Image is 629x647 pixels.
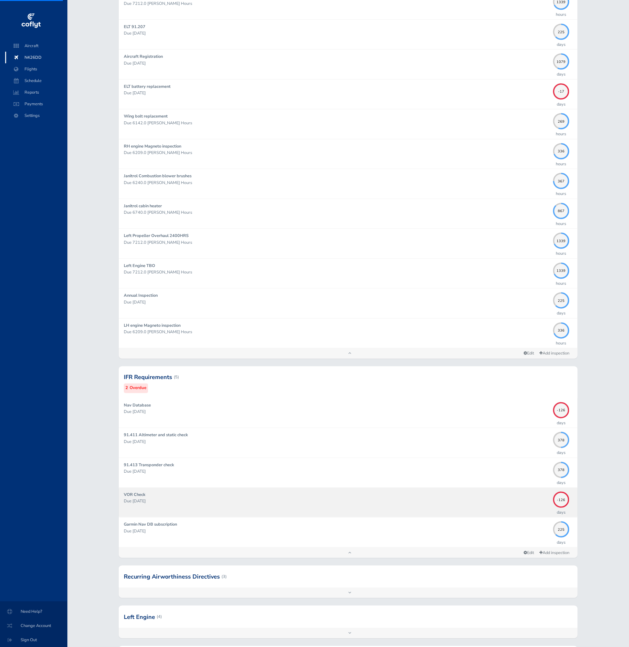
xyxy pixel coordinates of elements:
p: days [556,101,565,108]
a: Garmin Nav DB subscription Due [DATE] 225days [119,517,577,547]
span: 269 [553,118,569,122]
a: Janitrol cabin heater Due 6740.0 [PERSON_NAME] Hours 867hours [119,199,577,228]
p: hours [556,250,566,257]
p: Due [DATE] [124,299,550,305]
a: ELT battery replacement Due [DATE] -17days [119,79,577,109]
p: hours [556,131,566,137]
p: Due [DATE] [124,528,550,534]
a: Edit [521,349,536,358]
strong: Janitrol Combustion blower brushes [124,173,192,179]
p: Due [DATE] [124,30,550,36]
span: 1079 [553,59,569,62]
small: Overdue [130,385,146,391]
a: Wing bolt replacement Due 6142.0 [PERSON_NAME] Hours 269hours [119,109,577,139]
span: 336 [553,328,569,331]
span: 867 [553,208,569,212]
a: RH engine Magneto inspection Due 6209.0 [PERSON_NAME] Hours 336hours [119,139,577,169]
p: Due 6209.0 [PERSON_NAME] Hours [124,329,550,335]
span: -126 [553,407,569,411]
p: Due 7212.0 [PERSON_NAME] Hours [124,239,550,246]
strong: Wing bolt replacement [124,113,168,119]
span: 378 [553,437,569,441]
span: 378 [553,467,569,471]
span: 225 [553,29,569,33]
strong: Aircraft Registration [124,54,163,59]
span: Edit [524,350,534,356]
strong: ELT battery replacement [124,84,171,89]
span: Sign Out [8,634,59,646]
p: hours [556,340,566,346]
span: 1339 [553,238,569,241]
span: -17 [553,89,569,92]
a: Nav Database Due [DATE] -126days [119,398,577,427]
span: Flights [12,63,61,75]
p: hours [556,280,566,287]
p: days [556,71,565,77]
a: 91.411 Altimeter and static check Due [DATE] 378days [119,428,577,457]
a: Left Propeller Overhaul 2400HRS Due 7212.0 [PERSON_NAME] Hours 1339hours [119,229,577,258]
p: Due 6240.0 [PERSON_NAME] Hours [124,180,550,186]
a: Annual Inspection Due [DATE] 225days [119,288,577,318]
span: Aircraft [12,40,61,52]
p: Due [DATE] [124,468,550,475]
p: Due 7212.0 [PERSON_NAME] Hours [124,0,550,7]
span: Schedule [12,75,61,87]
strong: 91.411 Altimeter and static check [124,432,188,438]
strong: LH engine Magneto inspection [124,323,181,328]
p: days [556,449,565,456]
strong: Garmin Nav DB subscription [124,521,177,527]
p: hours [556,11,566,18]
strong: Left Propeller Overhaul 2400HRS [124,233,189,239]
p: Due [DATE] [124,498,550,504]
p: Due 6142.0 [PERSON_NAME] Hours [124,120,550,126]
p: Due [DATE] [124,90,550,96]
p: days [556,310,565,316]
p: days [556,539,565,545]
strong: VOR Check [124,492,145,498]
a: Add inspection [536,548,572,557]
span: -126 [553,497,569,500]
p: hours [556,161,566,167]
img: coflyt logo [20,11,42,31]
p: Due 6209.0 [PERSON_NAME] Hours [124,149,550,156]
strong: RH engine Magneto inspection [124,143,181,149]
p: days [556,420,565,426]
strong: Annual Inspection [124,293,158,298]
strong: Nav Database [124,402,151,408]
span: 367 [553,178,569,182]
a: Janitrol Combustion blower brushes Due 6240.0 [PERSON_NAME] Hours 367hours [119,169,577,198]
p: days [556,479,565,486]
a: Add inspection [536,349,572,358]
span: 1339 [553,268,569,272]
strong: 91.413 Transponder check [124,462,174,468]
strong: Janitrol cabin heater [124,203,162,209]
a: 91.413 Transponder check Due [DATE] 378days [119,458,577,487]
a: LH engine Magneto inspection Due 6209.0 [PERSON_NAME] Hours 336hours [119,318,577,348]
a: Aircraft Registration Due [DATE] 1079days [119,49,577,79]
a: VOR Check Due [DATE] -126days [119,488,577,517]
p: Due 6740.0 [PERSON_NAME] Hours [124,209,550,216]
p: hours [556,221,566,227]
p: Due [DATE] [124,408,550,415]
span: Change Account [8,620,59,632]
span: Payments [12,98,61,110]
span: Reports [12,87,61,98]
span: Edit [524,549,534,555]
p: hours [556,190,566,197]
span: 336 [553,149,569,152]
p: days [556,41,565,48]
strong: Left Engine TBO [124,263,155,269]
span: N426DD [12,52,61,63]
span: 225 [553,527,569,530]
p: Due 7212.0 [PERSON_NAME] Hours [124,269,550,275]
p: days [556,509,565,516]
a: Edit [521,548,536,557]
p: Due [DATE] [124,438,550,445]
a: ELT 91.207 Due [DATE] 225days [119,20,577,49]
a: Left Engine TBO Due 7212.0 [PERSON_NAME] Hours 1339hours [119,259,577,288]
span: 225 [553,298,569,301]
strong: ELT 91.207 [124,24,145,30]
span: Need Help? [8,606,59,617]
p: Due [DATE] [124,60,550,67]
span: Settings [12,110,61,121]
